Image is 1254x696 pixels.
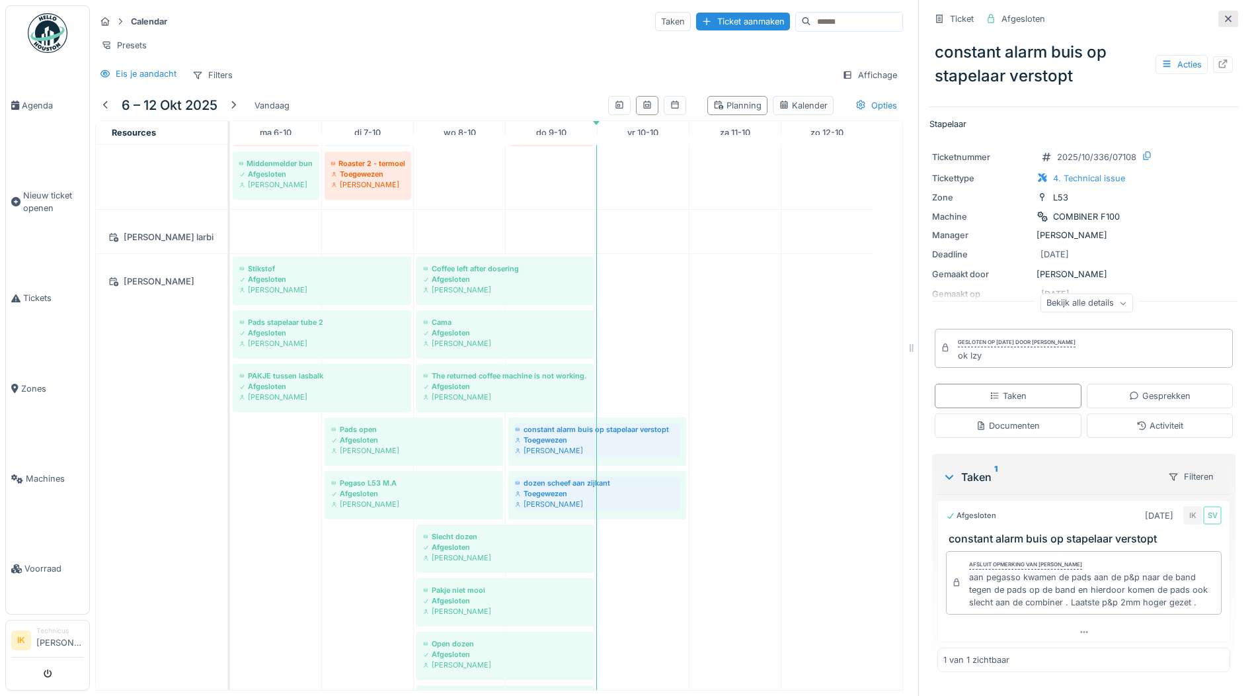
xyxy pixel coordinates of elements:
[990,390,1027,402] div: Taken
[239,179,313,190] div: [PERSON_NAME]
[1129,390,1191,402] div: Gesprekken
[1162,467,1220,486] div: Filteren
[932,268,1235,281] div: [PERSON_NAME]
[423,585,588,595] div: Pakje niet mooi
[126,15,173,28] strong: Calendar
[331,179,405,190] div: [PERSON_NAME]
[423,392,588,402] div: [PERSON_NAME]
[331,445,496,456] div: [PERSON_NAME]
[423,552,588,563] div: [PERSON_NAME]
[104,273,219,290] div: [PERSON_NAME]
[624,124,662,142] a: 10 oktober 2025
[6,150,89,253] a: Nieuw ticket openen
[515,445,680,456] div: [PERSON_NAME]
[423,370,588,381] div: The returned coffee machine is not working.
[1183,506,1202,525] div: IK
[423,542,588,552] div: Afgesloten
[423,606,588,617] div: [PERSON_NAME]
[515,478,680,488] div: dozen scheef aan zijkant
[655,12,691,31] div: Taken
[11,631,31,650] li: IK
[256,124,295,142] a: 6 oktober 2025
[249,97,295,114] div: Vandaag
[932,191,1031,204] div: Zone
[807,124,847,142] a: 12 oktober 2025
[239,169,313,179] div: Afgesloten
[331,488,496,499] div: Afgesloten
[331,158,405,169] div: Roaster 2 - termoelement
[932,172,1031,185] div: Tickettype
[239,392,405,402] div: [PERSON_NAME]
[1001,13,1045,25] div: Afgesloten
[351,124,384,142] a: 7 oktober 2025
[423,263,588,274] div: Coffee left after dosering
[932,229,1031,241] div: Manager
[239,370,405,381] div: PAKJE tussen lasbalk
[331,478,496,488] div: Pegaso L53 M.A
[6,343,89,433] a: Zones
[23,189,84,214] span: Nieuw ticket openen
[239,317,405,327] div: Pads stapelaar tube 2
[932,229,1235,241] div: [PERSON_NAME]
[6,524,89,614] a: Voorraad
[515,499,680,509] div: [PERSON_NAME]
[958,338,1076,347] div: Gesloten op [DATE] door [PERSON_NAME]
[440,124,479,142] a: 8 oktober 2025
[1053,172,1125,185] div: 4. Technical issue
[23,292,84,304] span: Tickets
[969,571,1216,609] div: aan pegasso kwamen de pads aan de p&p naar de band tegen de pads op de band en hierdoor komen de ...
[946,510,996,521] div: Afgesloten
[929,118,1238,130] p: Stapelaar
[122,97,217,113] h5: 6 – 12 okt 2025
[331,169,405,179] div: Toegewezen
[1040,248,1069,261] div: [DATE]
[836,65,903,85] div: Affichage
[958,349,1076,362] div: ok Izy
[1145,509,1173,522] div: [DATE]
[533,124,570,142] a: 9 oktober 2025
[423,531,588,542] div: Slecht dozen
[116,67,176,80] div: Eis je aandacht
[515,424,680,435] div: constant alarm buis op stapelaar verstopt
[6,253,89,343] a: Tickets
[515,488,680,499] div: Toegewezen
[949,533,1224,545] h3: constant alarm buis op stapelaar verstopt
[24,562,84,575] span: Voorraad
[36,626,84,636] div: Technicus
[112,128,156,138] span: Resources
[943,654,1009,666] div: 1 van 1 zichtbaar
[36,626,84,654] li: [PERSON_NAME]
[932,210,1031,223] div: Machine
[331,499,496,509] div: [PERSON_NAME]
[423,327,588,338] div: Afgesloten
[969,560,1082,570] div: Afsluit opmerking van [PERSON_NAME]
[423,649,588,660] div: Afgesloten
[26,472,84,485] span: Machines
[1053,210,1120,223] div: COMBINER F100
[423,638,588,649] div: Open dozen
[1156,55,1208,74] div: Acties
[717,124,754,142] a: 11 oktober 2025
[1203,506,1222,525] div: SV
[849,96,903,115] div: Opties
[976,419,1040,432] div: Documenten
[932,248,1031,261] div: Deadline
[423,317,588,327] div: Cama
[95,36,153,55] div: Presets
[950,13,974,25] div: Ticket
[22,99,84,112] span: Agenda
[929,35,1238,93] div: constant alarm buis op stapelaar verstopt
[994,469,998,485] sup: 1
[423,274,588,284] div: Afgesloten
[423,660,588,670] div: [PERSON_NAME]
[423,595,588,606] div: Afgesloten
[779,99,828,112] div: Kalender
[239,274,405,284] div: Afgesloten
[1040,294,1133,313] div: Bekijk alle details
[186,65,239,85] div: Filters
[932,268,1031,281] div: Gemaakt door
[104,229,219,245] div: [PERSON_NAME] larbi
[239,158,313,169] div: Middenmelder bunker boven sig 250
[239,327,405,338] div: Afgesloten
[21,382,84,395] span: Zones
